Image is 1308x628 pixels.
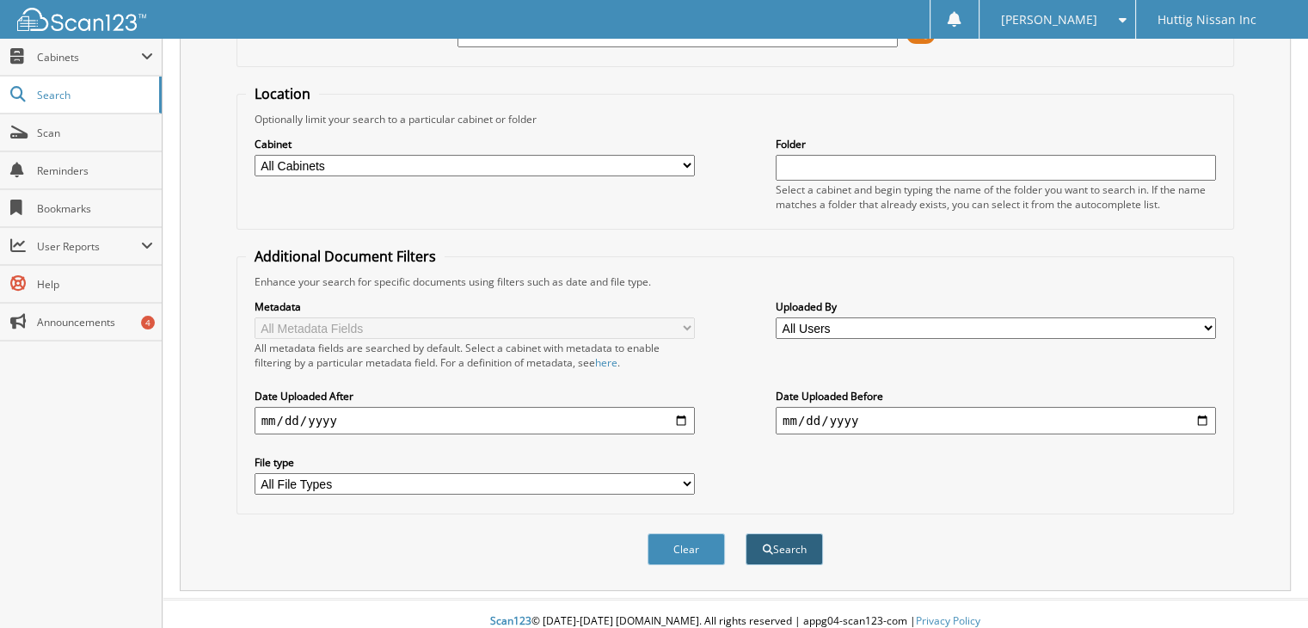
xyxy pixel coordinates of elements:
[255,455,695,470] label: File type
[255,137,695,151] label: Cabinet
[246,112,1225,126] div: Optionally limit your search to a particular cabinet or folder
[490,613,531,628] span: Scan123
[1222,545,1308,628] iframe: Chat Widget
[37,88,150,102] span: Search
[776,182,1216,212] div: Select a cabinet and begin typing the name of the folder you want to search in. If the name match...
[255,299,695,314] label: Metadata
[37,163,153,178] span: Reminders
[246,274,1225,289] div: Enhance your search for specific documents using filters such as date and file type.
[141,316,155,329] div: 4
[1001,15,1097,25] span: [PERSON_NAME]
[17,8,146,31] img: scan123-logo-white.svg
[776,299,1216,314] label: Uploaded By
[776,407,1216,434] input: end
[37,126,153,140] span: Scan
[246,247,445,266] legend: Additional Document Filters
[916,613,980,628] a: Privacy Policy
[255,407,695,434] input: start
[37,315,153,329] span: Announcements
[776,137,1216,151] label: Folder
[746,533,823,565] button: Search
[648,533,725,565] button: Clear
[1158,15,1256,25] span: Huttig Nissan Inc
[255,389,695,403] label: Date Uploaded After
[37,277,153,292] span: Help
[776,389,1216,403] label: Date Uploaded Before
[595,355,617,370] a: here
[37,50,141,65] span: Cabinets
[37,239,141,254] span: User Reports
[255,341,695,370] div: All metadata fields are searched by default. Select a cabinet with metadata to enable filtering b...
[37,201,153,216] span: Bookmarks
[246,84,319,103] legend: Location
